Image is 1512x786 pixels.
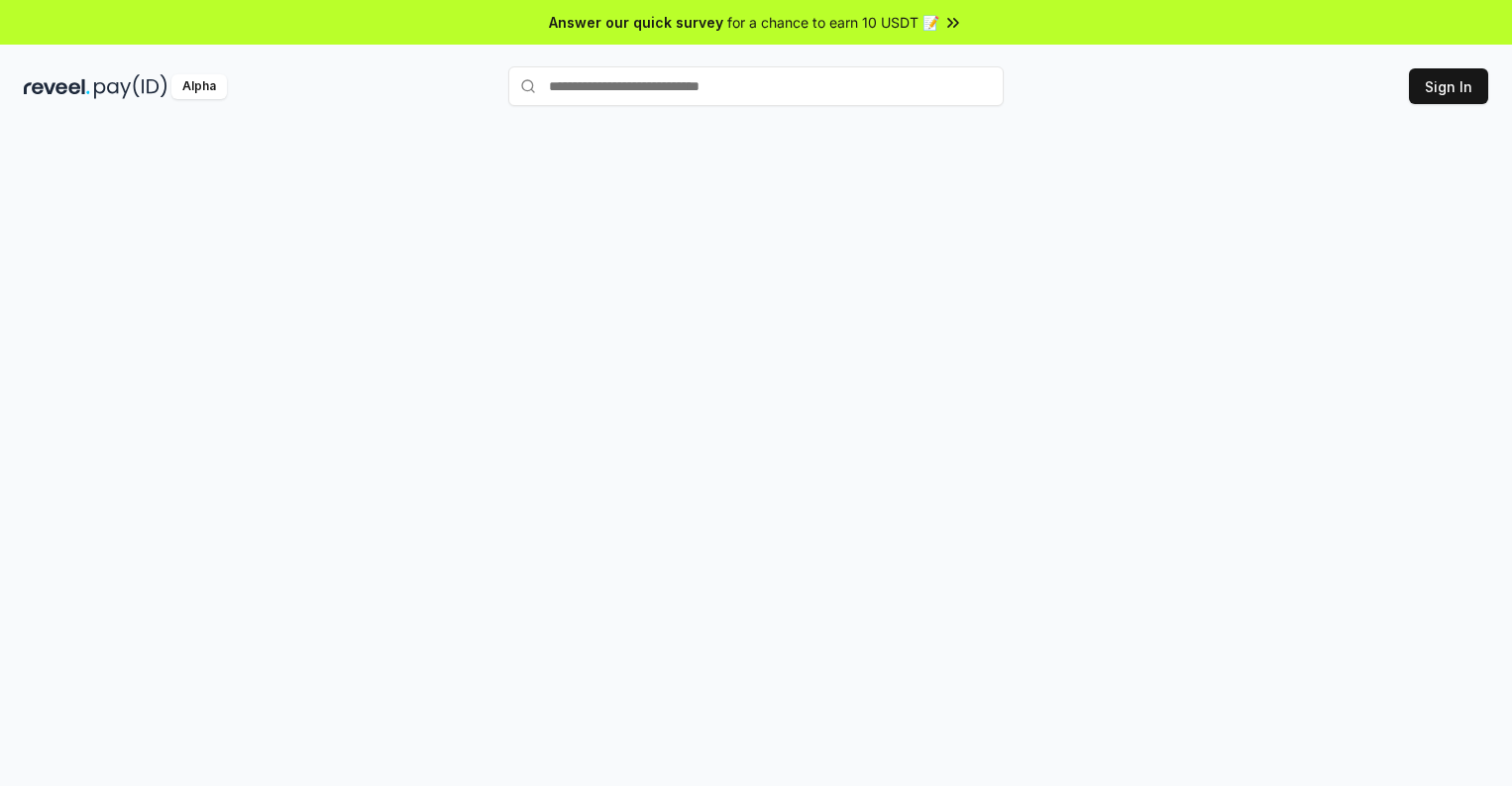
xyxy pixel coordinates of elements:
[94,74,167,99] img: pay_id
[1409,68,1488,104] button: Sign In
[171,74,227,99] div: Alpha
[24,74,90,99] img: reveel_dark
[727,12,939,33] span: for a chance to earn 10 USDT 📝
[549,12,723,33] span: Answer our quick survey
